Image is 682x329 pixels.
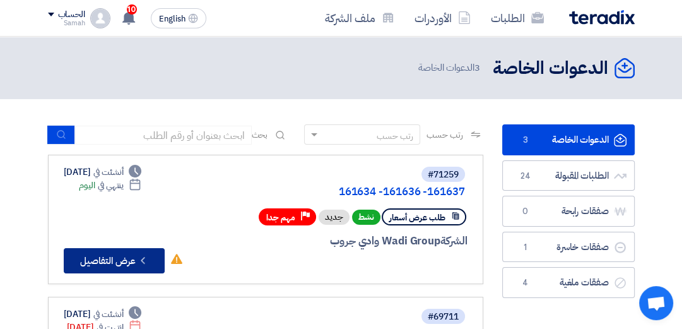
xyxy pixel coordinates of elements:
[64,248,165,273] button: عرض التفاصيل
[389,212,445,224] span: طلب عرض أسعار
[48,20,85,27] div: Samah
[90,8,110,28] img: profile_test.png
[79,179,141,192] div: اليوم
[252,128,268,141] span: بحث
[440,233,467,249] span: الشركة
[352,210,380,225] span: نشط
[159,15,185,23] span: English
[75,126,252,145] input: ابحث بعنوان أو رقم الطلب
[58,9,85,20] div: الحساب
[151,8,206,28] button: English
[502,196,635,227] a: صفقات رابحة0
[502,267,635,298] a: صفقات ملغية4
[377,129,413,143] div: رتب حسب
[64,165,142,179] div: [DATE]
[428,313,459,321] div: #69711
[127,4,137,15] span: 10
[569,10,635,25] img: Teradix logo
[315,3,404,33] a: ملف الشركة
[64,308,142,321] div: [DATE]
[213,186,465,198] a: 161634 -161636 -161637
[518,205,533,218] span: 0
[502,160,635,191] a: الطلبات المقبولة24
[518,277,533,289] span: 4
[426,128,462,141] span: رتب حسب
[418,61,483,75] span: الدعوات الخاصة
[194,233,467,249] div: Wadi Group وادي جروب
[518,134,533,147] span: 3
[93,165,124,179] span: أنشئت في
[502,232,635,263] a: صفقات خاسرة1
[502,124,635,155] a: الدعوات الخاصة3
[474,61,480,75] span: 3
[518,170,533,182] span: 24
[266,212,295,224] span: مهم جدا
[404,3,481,33] a: الأوردرات
[493,56,608,81] h2: الدعوات الخاصة
[428,170,459,179] div: #71259
[518,241,533,254] span: 1
[639,286,673,320] a: Open chat
[98,179,124,192] span: ينتهي في
[319,210,350,225] div: جديد
[481,3,554,33] a: الطلبات
[93,308,124,321] span: أنشئت في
